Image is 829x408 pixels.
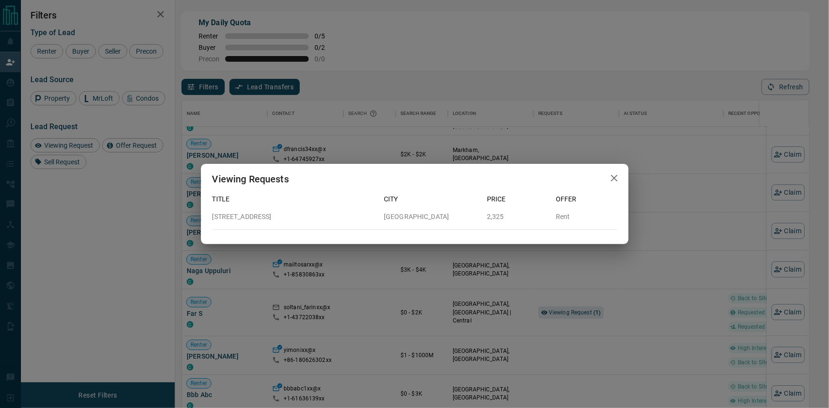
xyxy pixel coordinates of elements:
p: 2,325 [487,212,548,222]
p: [STREET_ADDRESS] [212,212,377,222]
h2: Viewing Requests [201,164,300,194]
p: Rent [556,212,617,222]
p: Price [487,194,548,204]
p: Title [212,194,377,204]
p: Offer [556,194,617,204]
p: City [384,194,479,204]
p: [GEOGRAPHIC_DATA] [384,212,479,222]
